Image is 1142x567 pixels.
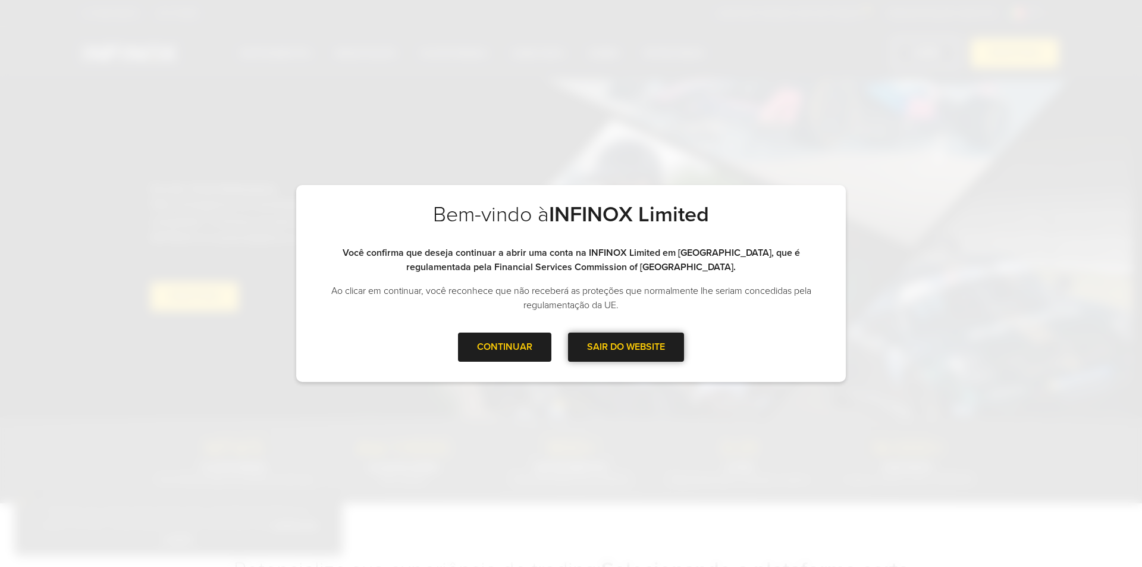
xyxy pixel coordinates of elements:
p: Ao clicar em continuar, você reconhece que não receberá as proteções que normalmente lhe seriam c... [320,284,822,312]
h2: Bem-vindo à [320,202,822,246]
div: CONTINUAR [458,333,551,362]
strong: INFINOX Limited [549,202,709,227]
strong: Você confirma que deseja continuar a abrir uma conta na INFINOX Limited em [GEOGRAPHIC_DATA], que... [343,247,800,273]
div: SAIR DO WEBSITE [568,333,684,362]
